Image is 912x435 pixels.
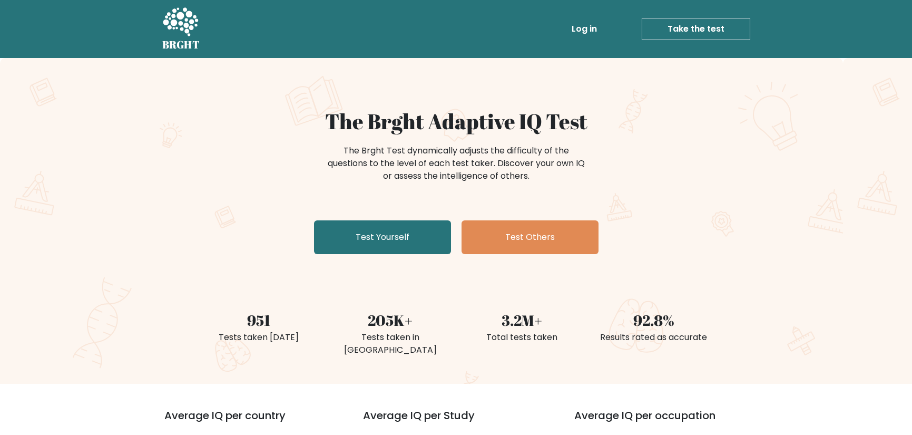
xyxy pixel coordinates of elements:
[164,409,325,434] h3: Average IQ per country
[567,18,601,40] a: Log in
[363,409,549,434] h3: Average IQ per Study
[463,331,582,344] div: Total tests taken
[314,220,451,254] a: Test Yourself
[463,309,582,331] div: 3.2M+
[162,38,200,51] h5: BRGHT
[162,4,200,54] a: BRGHT
[642,18,750,40] a: Take the test
[331,309,450,331] div: 205K+
[594,309,713,331] div: 92.8%
[462,220,599,254] a: Test Others
[199,109,713,134] h1: The Brght Adaptive IQ Test
[574,409,760,434] h3: Average IQ per occupation
[594,331,713,344] div: Results rated as accurate
[325,144,588,182] div: The Brght Test dynamically adjusts the difficulty of the questions to the level of each test take...
[199,309,318,331] div: 951
[199,331,318,344] div: Tests taken [DATE]
[331,331,450,356] div: Tests taken in [GEOGRAPHIC_DATA]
